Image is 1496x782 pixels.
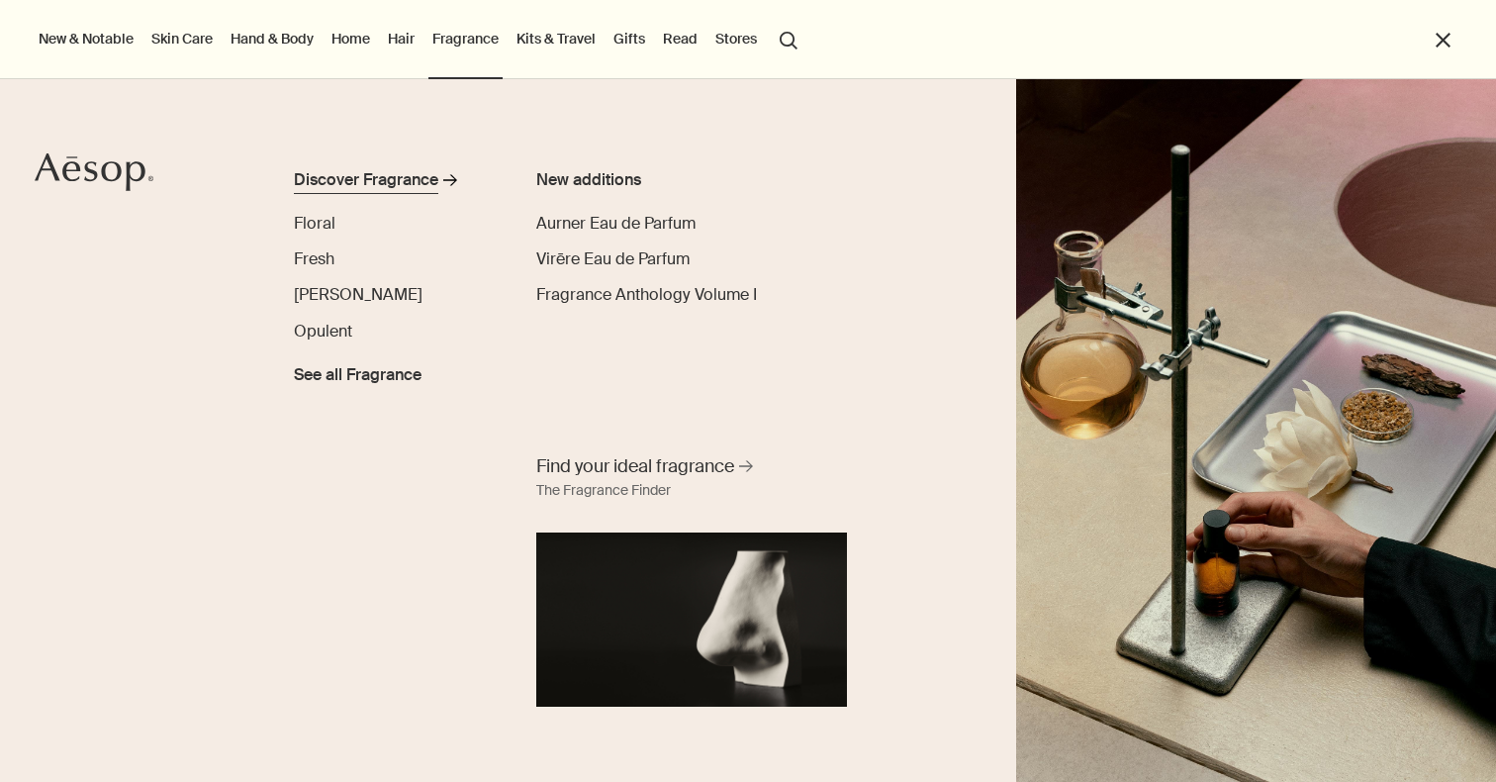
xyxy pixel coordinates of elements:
[536,247,690,271] a: Virēre Eau de Parfum
[428,26,503,51] a: Fragrance
[536,168,777,192] div: New additions
[513,26,600,51] a: Kits & Travel
[536,213,696,234] span: Aurner Eau de Parfum
[531,449,852,708] a: Find your ideal fragrance The Fragrance FinderA nose sculpture placed in front of black background
[771,20,806,57] button: Open search
[536,479,671,503] div: The Fragrance Finder
[1016,79,1496,782] img: Plaster sculptures of noses resting on stone podiums and a wooden ladder.
[294,321,352,342] span: Opulent
[147,26,217,51] a: Skin Care
[294,355,421,387] a: See all Fragrance
[294,168,438,192] div: Discover Fragrance
[294,363,421,387] span: See all Fragrance
[294,248,334,269] span: Fresh
[294,168,491,200] a: Discover Fragrance
[35,26,138,51] button: New & Notable
[327,26,374,51] a: Home
[294,212,335,236] a: Floral
[711,26,761,51] button: Stores
[294,213,335,234] span: Floral
[294,284,422,305] span: Woody
[536,284,757,305] span: Fragrance Anthology Volume I
[294,320,352,343] a: Opulent
[536,454,734,479] span: Find your ideal fragrance
[536,212,696,236] a: Aurner Eau de Parfum
[35,152,153,197] a: Aesop
[536,248,690,269] span: Virēre Eau de Parfum
[659,26,701,51] a: Read
[35,152,153,192] svg: Aesop
[227,26,318,51] a: Hand & Body
[384,26,419,51] a: Hair
[294,283,422,307] a: [PERSON_NAME]
[536,283,757,307] a: Fragrance Anthology Volume I
[294,247,334,271] a: Fresh
[1432,29,1454,51] button: Close the Menu
[609,26,649,51] a: Gifts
